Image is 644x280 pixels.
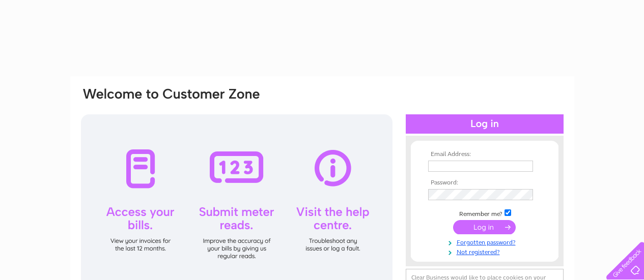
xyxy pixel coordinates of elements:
a: Not registered? [428,246,544,256]
a: Forgotten password? [428,237,544,246]
th: Password: [426,179,544,186]
th: Email Address: [426,151,544,158]
td: Remember me? [426,208,544,218]
input: Submit [453,220,516,234]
